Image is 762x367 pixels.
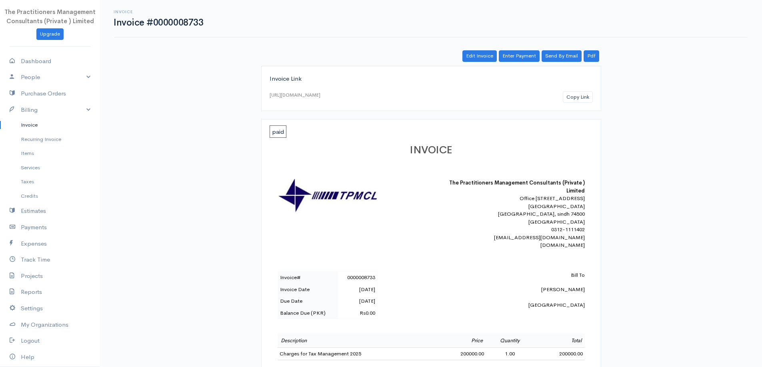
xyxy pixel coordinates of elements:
[534,333,584,348] td: Total
[449,179,585,194] b: The Practitioners Management Consultants (Private ) Limited
[534,348,584,360] td: 200000.00
[584,50,599,62] a: Pdf
[114,10,203,14] h6: Invoice
[270,74,593,83] div: Invoice Link
[338,307,377,319] td: Rs0.00
[278,272,338,284] td: Invoice#
[4,8,96,25] span: The Practitioners Management Consultants (Private ) Limited
[36,28,64,40] a: Upgrade
[278,307,338,319] td: Balance Due (PKR)
[278,145,585,156] h1: INVOICE
[338,284,377,296] td: [DATE]
[435,348,486,360] td: 200000.00
[563,91,593,103] button: Copy Link
[278,333,435,348] td: Description
[270,125,286,138] span: paid
[486,348,534,360] td: 1.00
[278,179,378,213] img: logo-30862.jpg
[338,272,377,284] td: 0000008733
[445,194,585,249] div: Office [STREET_ADDRESS] [GEOGRAPHIC_DATA] [GEOGRAPHIC_DATA], sindh 74500 [GEOGRAPHIC_DATA] 0312-1...
[435,333,486,348] td: Price
[338,295,377,307] td: [DATE]
[278,284,338,296] td: Invoice Date
[445,271,585,279] p: Bill To
[486,333,534,348] td: Quantity
[445,271,585,309] div: [PERSON_NAME] [GEOGRAPHIC_DATA]
[462,50,497,62] a: Edit Invoice
[114,18,203,28] h1: Invoice #0000008733
[278,295,338,307] td: Due Date
[499,50,540,62] a: Enter Payment
[542,50,582,62] a: Send By Email
[278,348,435,360] td: Charges for Tax Management 2025
[270,91,320,99] div: [URL][DOMAIN_NAME]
